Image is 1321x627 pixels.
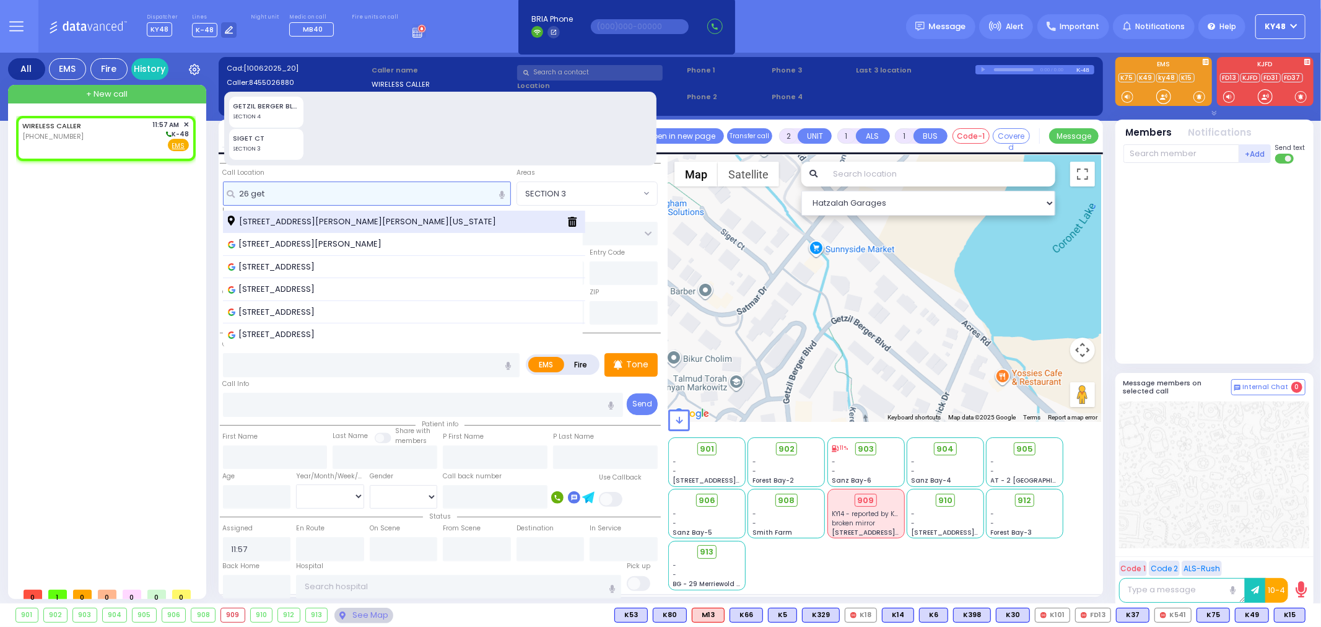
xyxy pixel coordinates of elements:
[221,608,245,622] div: 909
[372,79,513,90] label: WIRELESS CALLER
[802,608,840,623] div: K329
[996,608,1030,623] div: K30
[1070,162,1095,186] button: Toggle fullscreen view
[233,101,300,112] div: GETZIL BERGER BLVD
[73,608,97,622] div: 903
[1188,126,1252,140] button: Notifications
[802,608,840,623] div: BLS
[278,608,300,622] div: 912
[1182,561,1222,576] button: ALS-Rush
[778,494,795,507] span: 908
[228,286,235,294] img: google_icon.svg
[1239,144,1271,163] button: +Add
[1255,14,1306,39] button: KY48
[673,509,677,519] span: -
[1135,21,1185,32] span: Notifications
[845,608,877,623] div: K18
[172,141,185,151] u: EMS
[768,608,797,623] div: K5
[1179,73,1195,82] a: K15
[90,58,128,80] div: Fire
[44,608,68,622] div: 902
[832,457,835,467] span: -
[915,22,925,31] img: message.svg
[223,168,265,178] label: Call Location
[227,77,368,88] label: Caller:
[653,608,687,623] div: BLS
[991,457,995,467] span: -
[1123,144,1239,163] input: Search member
[251,14,279,21] label: Night unit
[395,426,430,436] small: Share with
[147,14,178,21] label: Dispatcher
[223,182,511,205] input: Search location here
[752,509,756,519] span: -
[517,182,658,205] span: SECTION 3
[133,608,156,622] div: 905
[911,467,915,476] span: -
[929,20,966,33] span: Message
[1235,608,1269,623] div: K49
[228,263,235,271] img: google_icon.svg
[303,24,323,34] span: MB40
[1149,561,1180,576] button: Code 2
[517,182,640,204] span: SECTION 3
[370,524,400,533] label: On Scene
[223,561,260,571] label: Back Home
[857,65,975,76] label: Last 3 location
[1197,608,1230,623] div: BLS
[443,524,481,533] label: From Scene
[24,590,42,599] span: 0
[913,128,948,144] button: BUS
[228,309,235,316] img: google_icon.svg
[1006,21,1024,32] span: Alert
[727,128,772,144] button: Transfer call
[1126,126,1172,140] button: Members
[1234,385,1240,391] img: comment-alt.png
[825,162,1055,186] input: Search location
[614,608,648,623] div: K53
[228,216,500,228] span: [STREET_ADDRESS][PERSON_NAME][PERSON_NAME][US_STATE]
[228,331,235,339] img: google_icon.svg
[1018,494,1032,507] span: 912
[227,63,368,74] label: Cad:
[599,473,642,483] label: Use Callback
[517,168,535,178] label: Areas
[673,519,677,528] span: -
[423,512,457,521] span: Status
[1231,379,1306,395] button: Internal Chat 0
[147,22,172,37] span: KY48
[882,608,914,623] div: BLS
[911,509,915,519] span: -
[16,608,38,622] div: 901
[1115,61,1212,70] label: EMS
[919,608,948,623] div: BLS
[991,519,995,528] span: -
[162,608,186,622] div: 906
[123,590,141,599] span: 0
[730,608,763,623] div: BLS
[1265,21,1286,32] span: KY48
[228,328,320,341] span: [STREET_ADDRESS]
[249,77,294,87] span: 8455026880
[699,494,715,507] span: 906
[673,476,790,485] span: [STREET_ADDRESS][PERSON_NAME]
[856,128,890,144] button: ALS
[86,88,128,100] span: + New call
[191,608,215,622] div: 908
[996,608,1030,623] div: BLS
[590,524,621,533] label: In Service
[653,608,687,623] div: K80
[1274,608,1306,623] div: K15
[228,241,235,248] img: google_icon.svg
[443,471,502,481] label: Call back number
[614,608,648,623] div: BLS
[1081,612,1087,618] img: red-radio-icon.svg
[1217,61,1314,70] label: KJFD
[192,23,217,37] span: K-48
[1116,608,1149,623] div: BLS
[991,528,1032,537] span: Forest Bay-3
[673,561,677,570] span: -
[223,471,235,481] label: Age
[674,162,718,186] button: Show street map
